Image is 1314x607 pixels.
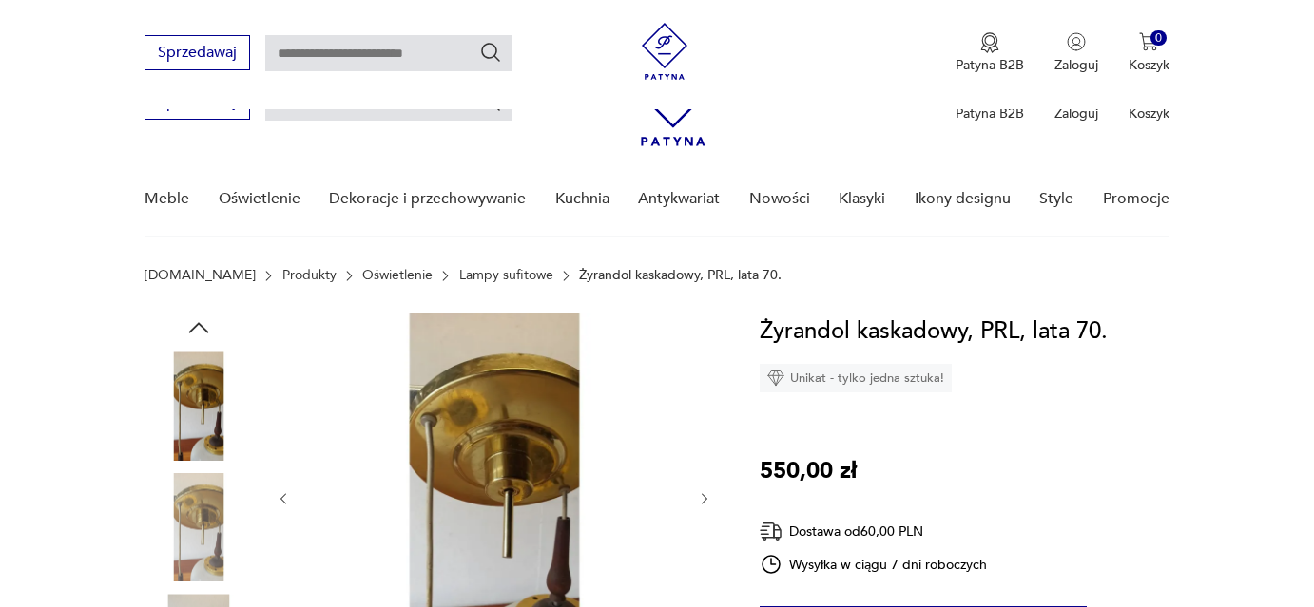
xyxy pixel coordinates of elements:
a: Nowości [749,162,810,236]
p: Patyna B2B [956,56,1024,74]
button: Patyna B2B [956,32,1024,74]
p: Koszyk [1129,104,1169,123]
button: Sprzedawaj [145,35,250,70]
div: 0 [1150,30,1167,47]
p: Żyrandol kaskadowy, PRL, lata 70. [579,268,782,283]
a: Dekoracje i przechowywanie [329,162,526,236]
p: 550,00 zł [760,453,857,489]
a: Lampy sufitowe [459,268,553,283]
p: Patyna B2B [956,104,1024,123]
p: Zaloguj [1054,56,1098,74]
img: Patyna - sklep z meblami i dekoracjami vintage [636,23,693,80]
a: Sprzedawaj [145,47,250,61]
a: Produkty [282,268,337,283]
button: Szukaj [479,41,502,64]
img: Zdjęcie produktu Żyrandol kaskadowy, PRL, lata 70. [145,351,253,460]
a: Oświetlenie [362,268,433,283]
a: Ikony designu [915,162,1011,236]
div: Unikat - tylko jedna sztuka! [760,364,952,392]
a: Klasyki [839,162,885,236]
h1: Żyrandol kaskadowy, PRL, lata 70. [760,313,1108,350]
a: Kuchnia [555,162,609,236]
p: Koszyk [1129,56,1169,74]
a: Meble [145,162,189,236]
a: Promocje [1103,162,1169,236]
a: [DOMAIN_NAME] [145,268,256,283]
img: Zdjęcie produktu Żyrandol kaskadowy, PRL, lata 70. [145,473,253,581]
a: Ikona medaluPatyna B2B [956,32,1024,74]
p: Zaloguj [1054,104,1098,123]
img: Ikonka użytkownika [1067,32,1086,51]
button: Zaloguj [1054,32,1098,74]
img: Ikona koszyka [1139,32,1158,51]
button: 0Koszyk [1129,32,1169,74]
a: Antykwariat [638,162,720,236]
a: Sprzedawaj [145,97,250,110]
img: Ikona medalu [980,32,999,53]
a: Oświetlenie [219,162,300,236]
img: Ikona diamentu [767,370,784,387]
div: Wysyłka w ciągu 7 dni roboczych [760,553,988,576]
a: Style [1039,162,1073,236]
div: Dostawa od 60,00 PLN [760,520,988,543]
img: Ikona dostawy [760,520,783,543]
